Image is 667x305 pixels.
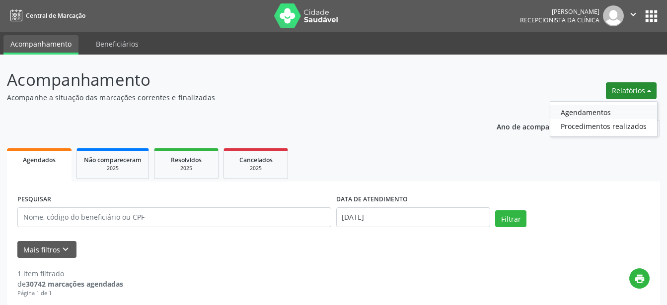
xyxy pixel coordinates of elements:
a: Acompanhamento [3,35,78,55]
a: Agendamentos [550,105,657,119]
div: 2025 [84,165,142,172]
div: [PERSON_NAME] [520,7,599,16]
div: Página 1 de 1 [17,289,123,298]
button: Filtrar [495,210,526,227]
i:  [628,9,639,20]
i: print [634,273,645,284]
p: Acompanhamento [7,67,464,92]
button: Mais filtroskeyboard_arrow_down [17,241,76,258]
p: Acompanhe a situação das marcações correntes e finalizadas [7,92,464,103]
a: Beneficiários [89,35,146,53]
a: Central de Marcação [7,7,85,24]
strong: 30742 marcações agendadas [26,279,123,289]
span: Central de Marcação [26,11,85,20]
a: Procedimentos realizados [550,119,657,133]
img: img [603,5,624,26]
div: de [17,279,123,289]
span: Agendados [23,156,56,164]
button: apps [643,7,660,25]
i: keyboard_arrow_down [60,244,71,255]
label: DATA DE ATENDIMENTO [336,192,408,207]
div: 2025 [161,165,211,172]
span: Resolvidos [171,156,202,164]
div: 2025 [231,165,281,172]
span: Cancelados [239,156,273,164]
button: print [629,268,650,289]
label: PESQUISAR [17,192,51,207]
span: Recepcionista da clínica [520,16,599,24]
div: 1 item filtrado [17,268,123,279]
span: Não compareceram [84,156,142,164]
ul: Relatórios [550,101,658,137]
p: Ano de acompanhamento [497,120,585,132]
input: Nome, código do beneficiário ou CPF [17,207,331,227]
button:  [624,5,643,26]
button: Relatórios [606,82,657,99]
input: Selecione um intervalo [336,207,491,227]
